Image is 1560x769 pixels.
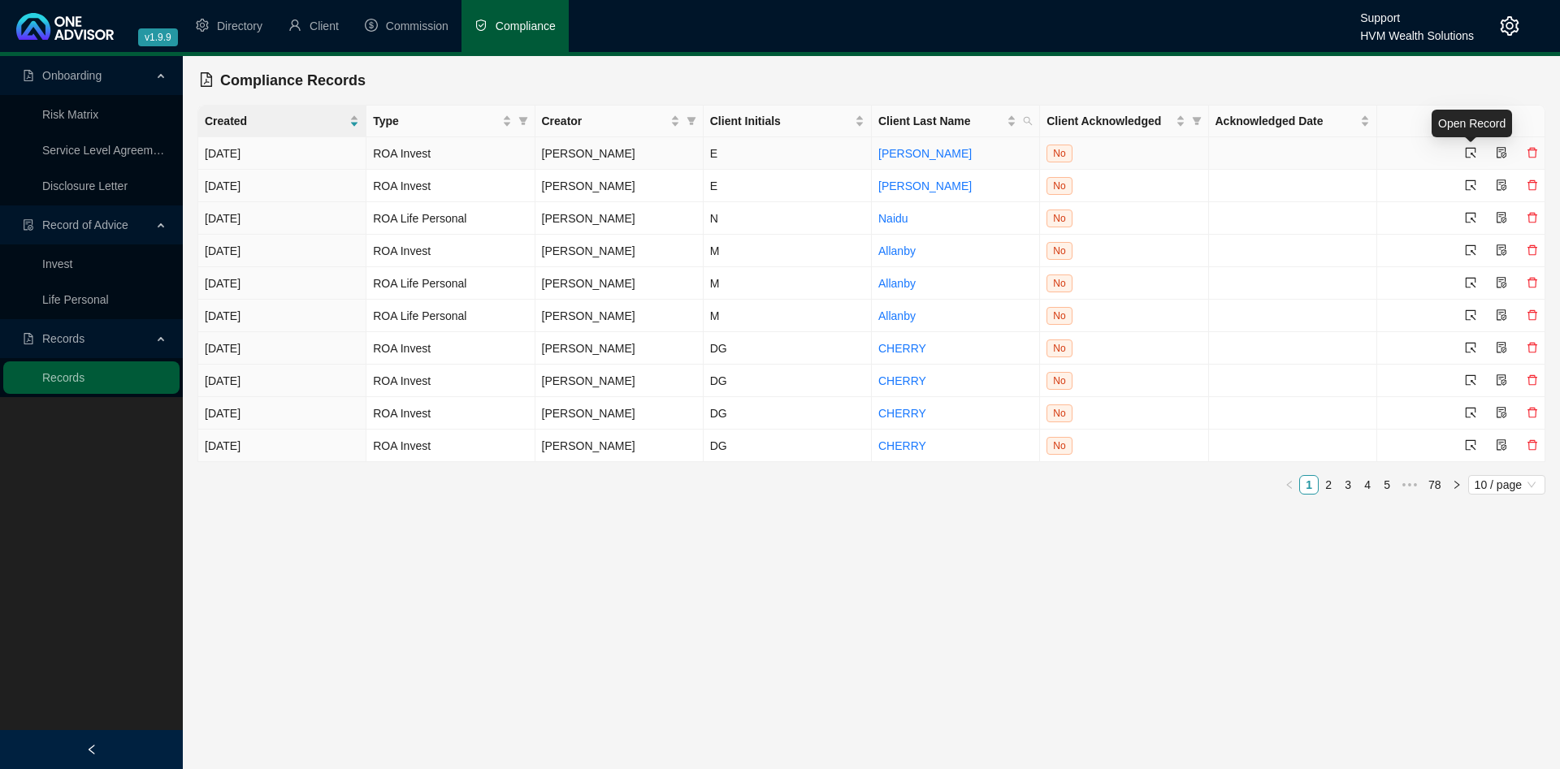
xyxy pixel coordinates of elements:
li: 1 [1299,475,1319,495]
td: DG [704,332,872,365]
div: Page Size [1468,475,1545,495]
a: Allanby [878,309,916,322]
span: [PERSON_NAME] [542,147,635,160]
span: Client Initials [710,112,851,130]
span: [PERSON_NAME] [542,277,635,290]
span: file-protect [1496,277,1507,288]
span: left [1285,480,1294,490]
span: Compliance [496,19,556,32]
span: Client Last Name [878,112,1003,130]
div: Support [1360,4,1474,22]
span: [PERSON_NAME] [542,179,635,192]
span: Records [42,332,84,345]
td: [DATE] [198,137,366,170]
td: E [704,137,872,170]
span: No [1046,177,1072,195]
span: delete [1527,212,1538,223]
span: Created [205,112,346,130]
td: [DATE] [198,430,366,462]
span: ROA Invest [373,179,431,192]
span: delete [1527,342,1538,353]
span: filter [518,116,528,126]
a: CHERRY [878,439,926,452]
span: delete [1527,179,1538,191]
a: CHERRY [878,374,926,387]
span: [PERSON_NAME] [542,244,635,257]
span: file-protect [1496,342,1507,353]
span: select [1465,277,1476,288]
span: file-protect [1496,309,1507,321]
span: Client [310,19,339,32]
span: file-protect [1496,179,1507,191]
span: v1.9.9 [138,28,178,46]
a: Allanby [878,244,916,257]
span: delete [1527,374,1538,386]
th: Client Last Name [872,106,1040,137]
td: DG [704,365,872,397]
span: select [1465,342,1476,353]
a: Naidu [878,212,908,225]
td: E [704,170,872,202]
span: No [1046,372,1072,390]
th: Acknowledged Date [1209,106,1377,137]
a: Allanby [878,277,916,290]
span: delete [1527,277,1538,288]
span: Creator [542,112,667,130]
span: ROA Invest [373,342,431,355]
a: Life Personal [42,293,109,306]
a: 78 [1423,476,1446,494]
span: No [1046,274,1072,292]
span: filter [1189,109,1205,133]
span: No [1046,339,1072,357]
th: Type [366,106,535,137]
span: search [1020,109,1036,133]
th: Creator [535,106,704,137]
span: select [1465,179,1476,191]
button: right [1447,475,1467,495]
span: ROA Life Personal [373,212,466,225]
li: 5 [1377,475,1397,495]
span: user [288,19,301,32]
a: 3 [1339,476,1357,494]
a: Disclosure Letter [42,179,128,192]
span: filter [1192,116,1202,126]
a: [PERSON_NAME] [878,179,972,192]
a: 2 [1319,476,1337,494]
td: [DATE] [198,365,366,397]
span: No [1046,307,1072,325]
span: Record of Advice [42,218,128,231]
span: file-pdf [199,72,214,87]
th: Client Acknowledged [1040,106,1208,137]
a: 5 [1378,476,1396,494]
span: [PERSON_NAME] [542,212,635,225]
td: M [704,267,872,300]
a: Service Level Agreement [42,144,169,157]
span: No [1046,404,1072,422]
span: left [86,744,97,755]
span: ROA Invest [373,244,431,257]
span: No [1046,242,1072,260]
li: Next 5 Pages [1397,475,1423,495]
span: file-protect [1496,212,1507,223]
span: delete [1527,147,1538,158]
span: file-protect [1496,439,1507,451]
td: [DATE] [198,235,366,267]
span: 10 / page [1475,476,1539,494]
td: M [704,300,872,332]
span: [PERSON_NAME] [542,374,635,387]
a: [PERSON_NAME] [878,147,972,160]
td: [DATE] [198,267,366,300]
span: right [1452,480,1462,490]
span: file-protect [1496,374,1507,386]
span: [PERSON_NAME] [542,407,635,420]
td: [DATE] [198,202,366,235]
span: ROA Invest [373,439,431,452]
th: Client Initials [704,106,872,137]
a: Risk Matrix [42,108,98,121]
span: dollar [365,19,378,32]
td: DG [704,397,872,430]
span: select [1465,244,1476,256]
td: [DATE] [198,397,366,430]
span: Type [373,112,498,130]
a: Records [42,371,84,384]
